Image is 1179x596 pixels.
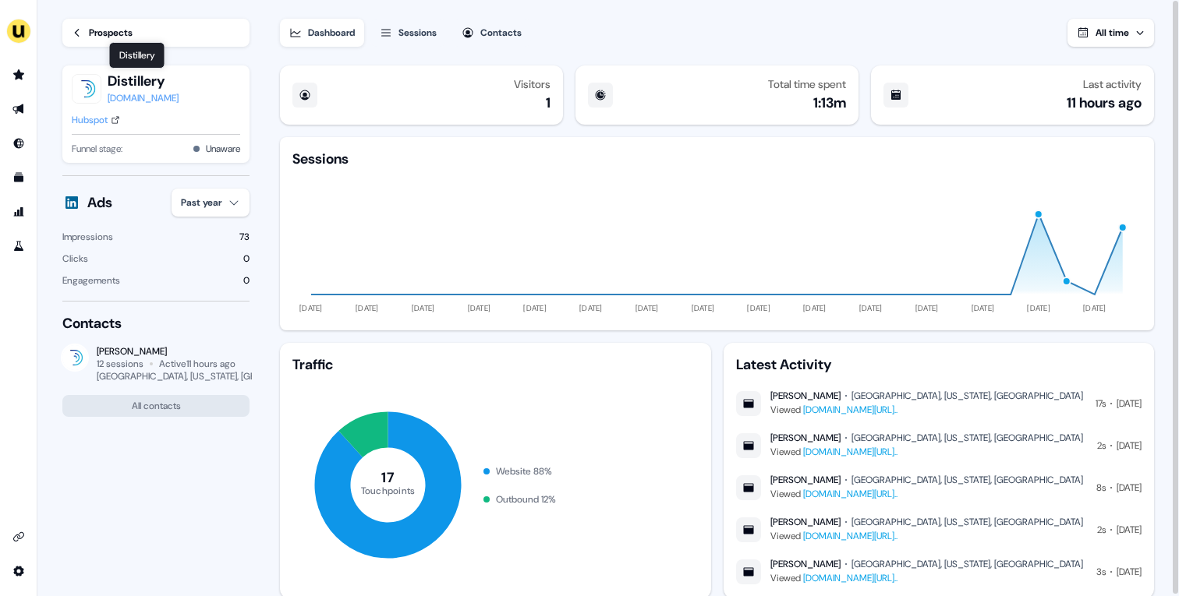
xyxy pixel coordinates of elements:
div: [DATE] [1117,396,1142,411]
div: [GEOGRAPHIC_DATA], [US_STATE], [GEOGRAPHIC_DATA] [851,558,1083,570]
div: Contacts [480,25,522,41]
a: Go to attribution [6,199,31,224]
tspan: [DATE] [468,303,491,313]
a: Go to integrations [6,559,31,584]
div: Engagements [62,273,120,288]
div: [PERSON_NAME] [770,558,841,570]
tspan: [DATE] [803,303,827,313]
div: Dashboard [308,25,355,41]
div: Viewed [770,570,1083,586]
div: Sessions [398,25,437,41]
a: [DOMAIN_NAME] [108,90,179,106]
tspan: [DATE] [915,303,939,313]
div: 0 [243,273,250,288]
div: [DATE] [1117,522,1142,538]
button: Distillery [108,72,179,90]
div: [GEOGRAPHIC_DATA], [US_STATE], [GEOGRAPHIC_DATA] [851,516,1083,528]
tspan: [DATE] [524,303,547,313]
tspan: 17 [382,468,395,487]
tspan: [DATE] [972,303,995,313]
button: All time [1067,19,1154,47]
div: 17s [1096,396,1106,411]
div: Viewed [770,444,1083,460]
div: Active 11 hours ago [159,358,235,370]
div: [GEOGRAPHIC_DATA], [US_STATE], [GEOGRAPHIC_DATA] [851,432,1083,444]
div: [DATE] [1117,438,1142,453]
div: Traffic [292,355,698,374]
div: Website 88 % [496,464,552,479]
tspan: [DATE] [412,303,435,313]
div: [PERSON_NAME] [770,474,841,486]
div: 8s [1096,480,1106,495]
tspan: [DATE] [1028,303,1051,313]
div: 2s [1097,438,1106,453]
button: Past year [172,189,250,217]
a: [DOMAIN_NAME][URL].. [803,404,898,416]
span: Funnel stage: [72,141,122,157]
div: 3s [1096,564,1106,580]
tspan: [DATE] [636,303,659,313]
tspan: [DATE] [1083,303,1106,313]
div: Sessions [292,150,349,168]
div: [PERSON_NAME] [770,432,841,444]
button: Contacts [452,19,531,47]
tspan: [DATE] [300,303,324,313]
div: Outbound 12 % [496,492,556,507]
a: Go to integrations [6,524,31,549]
a: [DOMAIN_NAME][URL].. [803,446,898,458]
div: Impressions [62,229,113,245]
div: Last activity [1083,78,1142,90]
a: Go to templates [6,165,31,190]
div: Contacts [62,314,250,333]
tspan: [DATE] [692,303,715,313]
div: [GEOGRAPHIC_DATA], [US_STATE], [GEOGRAPHIC_DATA] [97,370,331,383]
div: 11 hours ago [1067,93,1142,112]
div: [GEOGRAPHIC_DATA], [US_STATE], [GEOGRAPHIC_DATA] [851,474,1083,486]
a: [DOMAIN_NAME][URL].. [803,488,898,500]
div: [GEOGRAPHIC_DATA], [US_STATE], [GEOGRAPHIC_DATA] [851,390,1083,402]
div: 1:13m [813,93,846,112]
a: Prospects [62,19,250,47]
div: Latest Activity [736,355,1142,374]
a: Go to outbound experience [6,97,31,122]
div: 0 [243,251,250,266]
div: Viewed [770,486,1083,502]
div: 12 sessions [97,358,143,370]
div: [PERSON_NAME] [97,345,250,358]
div: Prospects [89,25,133,41]
tspan: [DATE] [859,303,883,313]
div: 2s [1097,522,1106,538]
tspan: [DATE] [356,303,379,313]
div: [DATE] [1117,564,1142,580]
tspan: [DATE] [579,303,603,313]
a: Go to Inbound [6,131,31,156]
a: Hubspot [72,112,120,128]
div: Ads [87,193,112,212]
a: [DOMAIN_NAME][URL].. [803,572,898,584]
div: Viewed [770,528,1083,544]
div: 73 [239,229,250,245]
div: [PERSON_NAME] [770,390,841,402]
div: 1 [546,93,551,112]
tspan: Touchpoints [361,484,416,496]
div: [PERSON_NAME] [770,516,841,528]
div: Distillery [109,42,165,69]
div: Total time spent [768,78,846,90]
tspan: [DATE] [748,303,771,313]
a: Go to prospects [6,62,31,87]
div: Visitors [514,78,551,90]
span: All time [1096,26,1129,39]
div: Viewed [770,402,1083,418]
div: Clicks [62,251,88,266]
button: Dashboard [280,19,364,47]
button: Sessions [370,19,446,47]
div: [DATE] [1117,480,1142,495]
a: [DOMAIN_NAME][URL].. [803,530,898,542]
button: All contacts [62,395,250,417]
button: Unaware [206,141,240,157]
a: Go to experiments [6,234,31,259]
div: Hubspot [72,112,108,128]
